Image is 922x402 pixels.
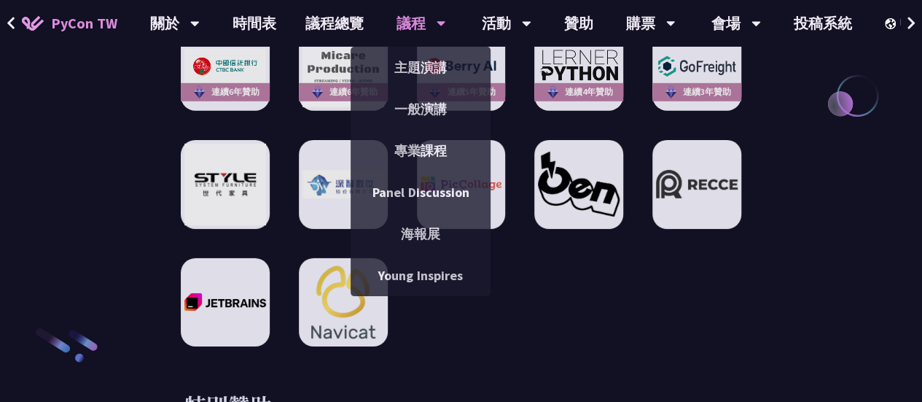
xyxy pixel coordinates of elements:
[538,49,620,83] img: LernerPython
[299,83,388,101] div: 連續6年贊助
[351,92,491,126] a: 一般演講
[351,217,491,251] a: 海報展
[656,52,738,81] img: GoFreight
[885,18,899,29] img: Locale Icon
[309,83,326,101] img: sponsor-logo-diamond
[652,83,741,101] div: 連續3年贊助
[538,152,620,216] img: Oen Tech
[302,26,384,107] img: Micare Production
[302,259,384,347] img: Navicat
[534,83,623,101] div: 連續4年贊助
[351,134,491,168] a: 專業課程
[656,170,738,198] img: Recce | join us
[663,83,679,101] img: sponsor-logo-diamond
[351,175,491,209] a: Panel Discussion
[351,258,491,293] a: Young Inspires
[302,170,384,198] img: 深智數位
[22,16,44,31] img: Home icon of PyCon TW 2025
[184,49,266,84] img: CTBC Bank
[184,144,266,225] img: STYLE
[51,12,117,34] span: PyCon TW
[351,50,491,85] a: 主題演講
[7,5,132,42] a: PyCon TW
[544,83,561,101] img: sponsor-logo-diamond
[191,83,208,101] img: sponsor-logo-diamond
[181,83,270,101] div: 連續6年贊助
[184,293,266,311] img: JetBrains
